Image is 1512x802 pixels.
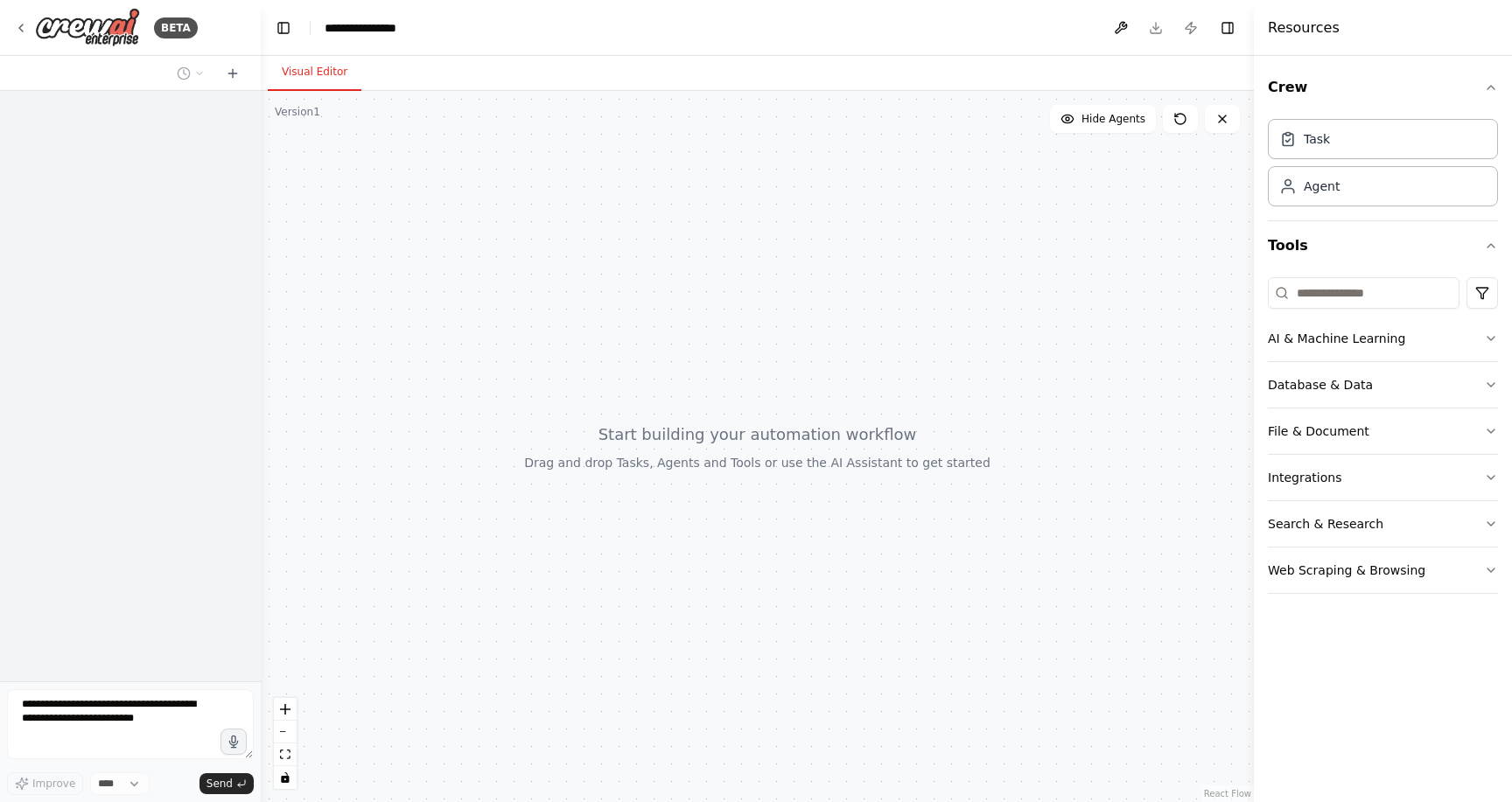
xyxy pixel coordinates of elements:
[1268,221,1498,270] button: Tools
[1268,316,1498,361] button: AI & Machine Learning
[1268,547,1498,593] button: Web Scraping & Browsing
[325,19,396,37] nav: breadcrumb
[1268,270,1498,608] div: Tools
[1268,362,1498,408] button: Database & Data
[32,777,75,791] span: Improve
[1268,408,1498,454] button: File & Document
[1304,178,1340,195] div: Agent
[1268,455,1498,500] button: Integrations
[1304,130,1330,148] div: Task
[1050,105,1156,133] button: Hide Agents
[1268,501,1498,547] button: Search & Research
[35,8,140,47] img: Logo
[1268,63,1498,112] button: Crew
[219,63,247,84] button: Start a new chat
[1268,17,1340,38] h4: Resources
[271,16,296,40] button: Hide left sidebar
[274,698,297,721] button: zoom in
[199,773,254,794] button: Send
[274,743,297,766] button: fit view
[274,766,297,789] button: toggle interactivity
[1204,789,1251,799] a: React Flow attribution
[7,772,83,795] button: Improve
[170,63,212,84] button: Switch to previous chat
[275,105,320,119] div: Version 1
[1268,112,1498,220] div: Crew
[220,729,247,755] button: Click to speak your automation idea
[1215,16,1240,40] button: Hide right sidebar
[1081,112,1145,126] span: Hide Agents
[154,17,198,38] div: BETA
[274,698,297,789] div: React Flow controls
[274,721,297,743] button: zoom out
[268,54,361,91] button: Visual Editor
[206,777,233,791] span: Send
